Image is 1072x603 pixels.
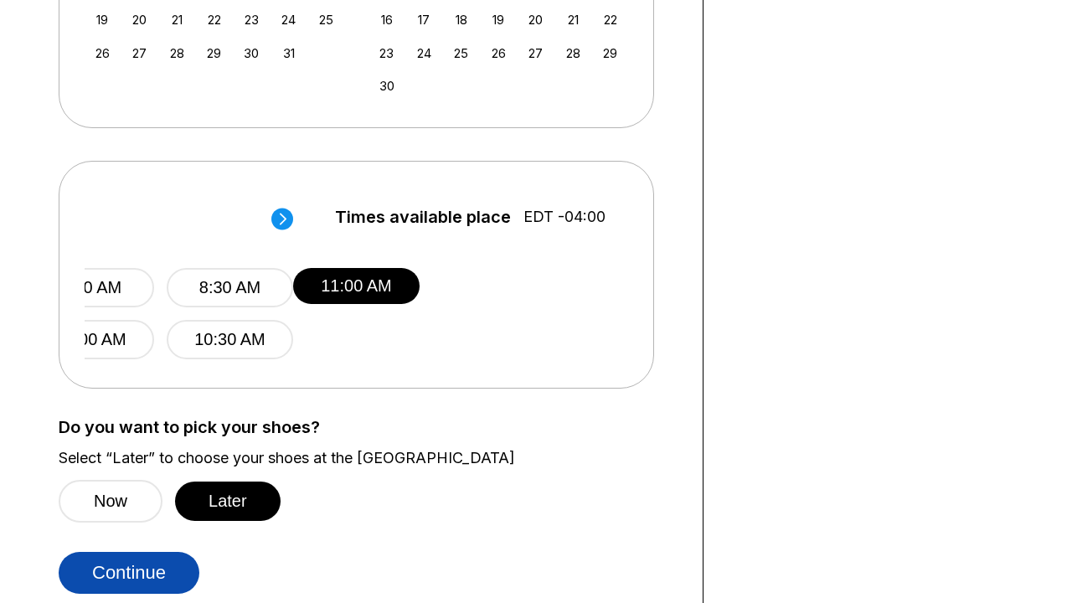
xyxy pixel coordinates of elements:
div: Choose Sunday, November 30th, 2025 [375,75,398,97]
div: Choose Monday, November 24th, 2025 [413,42,435,64]
div: Choose Tuesday, November 25th, 2025 [450,42,472,64]
div: Choose Sunday, November 23rd, 2025 [375,42,398,64]
div: Choose Thursday, November 27th, 2025 [524,42,547,64]
div: Choose Friday, November 21st, 2025 [562,8,585,31]
div: Choose Sunday, October 26th, 2025 [91,42,114,64]
span: EDT -04:00 [523,208,606,226]
div: Choose Tuesday, November 18th, 2025 [450,8,472,31]
button: Continue [59,552,199,594]
div: Choose Saturday, November 29th, 2025 [599,42,621,64]
div: Choose Monday, October 20th, 2025 [128,8,151,31]
div: Choose Tuesday, October 21st, 2025 [166,8,188,31]
div: Choose Thursday, October 23rd, 2025 [240,8,263,31]
button: 8:30 AM [167,268,293,307]
div: Choose Friday, October 24th, 2025 [277,8,300,31]
button: Later [175,482,281,521]
label: Select “Later” to choose your shoes at the [GEOGRAPHIC_DATA] [59,449,678,467]
div: Choose Wednesday, November 26th, 2025 [487,42,510,64]
label: Do you want to pick your shoes? [59,418,678,436]
div: Choose Tuesday, October 28th, 2025 [166,42,188,64]
div: Choose Wednesday, October 29th, 2025 [203,42,225,64]
div: Choose Thursday, November 20th, 2025 [524,8,547,31]
div: Choose Friday, October 31st, 2025 [277,42,300,64]
button: 8:00 AM [28,268,154,307]
div: Choose Saturday, November 22nd, 2025 [599,8,621,31]
button: 10:30 AM [167,320,293,359]
div: Choose Saturday, October 25th, 2025 [315,8,338,31]
span: Times available place [335,208,511,226]
button: 11:00 AM [293,268,420,304]
div: Choose Wednesday, November 19th, 2025 [487,8,510,31]
button: 10:00 AM [28,320,154,359]
button: Now [59,480,162,523]
div: Choose Thursday, October 30th, 2025 [240,42,263,64]
div: Choose Monday, November 17th, 2025 [413,8,435,31]
div: Choose Friday, November 28th, 2025 [562,42,585,64]
div: Choose Sunday, October 19th, 2025 [91,8,114,31]
div: Choose Wednesday, October 22nd, 2025 [203,8,225,31]
div: Choose Monday, October 27th, 2025 [128,42,151,64]
div: Choose Sunday, November 16th, 2025 [375,8,398,31]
